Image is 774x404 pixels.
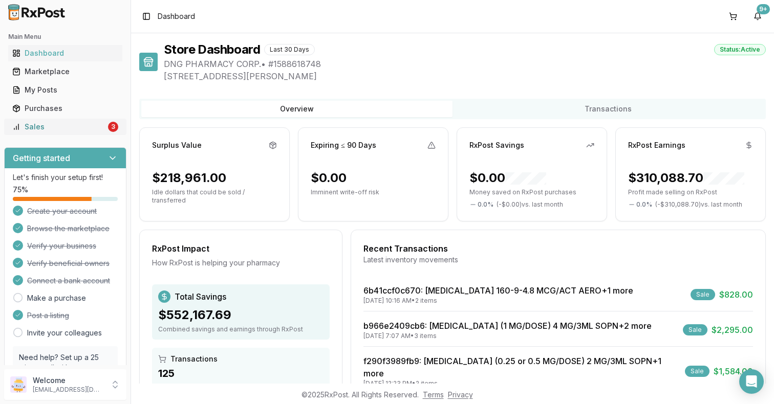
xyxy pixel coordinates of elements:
[158,11,195,21] nav: breadcrumb
[469,140,524,150] div: RxPost Savings
[655,200,742,209] span: ( - $310,088.70 ) vs. last month
[363,242,753,255] div: Recent Transactions
[757,4,770,14] div: 9+
[469,188,594,196] p: Money saved on RxPost purchases
[152,258,330,268] div: How RxPost is helping your pharmacy
[12,122,106,132] div: Sales
[636,200,652,209] span: 0.0 %
[27,258,110,268] span: Verify beneficial owners
[164,41,260,58] h1: Store Dashboard
[683,324,707,335] div: Sale
[27,276,110,286] span: Connect a bank account
[749,8,766,25] button: 9+
[685,366,709,377] div: Sale
[712,324,753,336] span: $2,295.00
[158,366,324,380] div: 125
[27,328,102,338] a: Invite your colleagues
[27,293,86,303] a: Make a purchase
[4,100,126,117] button: Purchases
[453,101,764,117] button: Transactions
[363,297,633,305] div: [DATE] 10:16 AM • 2 items
[164,58,766,70] span: DNG PHARMACY CORP. • # 1588618748
[175,290,226,303] span: Total Savings
[628,140,685,150] div: RxPost Earnings
[158,325,324,333] div: Combined savings and earnings through RxPost
[264,44,315,55] div: Last 30 Days
[152,170,226,186] div: $218,961.00
[363,379,681,388] div: [DATE] 12:23 PM • 2 items
[12,66,118,77] div: Marketplace
[628,188,753,196] p: Profit made selling on RxPost
[311,140,376,150] div: Expiring ≤ 90 Days
[152,242,330,255] div: RxPost Impact
[423,390,444,399] a: Terms
[4,63,126,80] button: Marketplace
[108,122,118,132] div: 3
[33,375,104,386] p: Welcome
[152,188,277,205] p: Idle dollars that could be sold / transferred
[469,170,546,186] div: $0.00
[8,81,122,99] a: My Posts
[739,369,764,394] div: Open Intercom Messenger
[13,152,70,164] h3: Getting started
[12,103,118,114] div: Purchases
[13,185,28,195] span: 75 %
[719,288,753,301] span: $828.00
[10,376,27,393] img: User avatar
[27,241,96,251] span: Verify your business
[8,99,122,118] a: Purchases
[8,62,122,81] a: Marketplace
[12,85,118,95] div: My Posts
[12,48,118,58] div: Dashboard
[363,285,633,296] a: 6b41ccf0c670: [MEDICAL_DATA] 160-9-4.8 MCG/ACT AERO+1 more
[27,310,69,321] span: Post a listing
[628,170,744,186] div: $310,088.70
[158,383,324,391] div: Last 30 Days
[497,200,563,209] span: ( - $0.00 ) vs. last month
[714,365,753,377] span: $1,584.00
[27,206,97,216] span: Create your account
[158,307,324,323] div: $552,167.69
[141,101,453,117] button: Overview
[8,33,122,41] h2: Main Menu
[152,140,202,150] div: Surplus Value
[311,188,436,196] p: Imminent write-off risk
[714,44,766,55] div: Status: Active
[363,356,661,378] a: f290f3989fb9: [MEDICAL_DATA] (0.25 or 0.5 MG/DOSE) 2 MG/3ML SOPN+1 more
[170,354,218,364] span: Transactions
[363,332,652,340] div: [DATE] 7:07 AM • 3 items
[13,172,118,183] p: Let's finish your setup first!
[4,82,126,98] button: My Posts
[8,118,122,136] a: Sales3
[4,119,126,135] button: Sales3
[8,44,122,62] a: Dashboard
[164,70,766,82] span: [STREET_ADDRESS][PERSON_NAME]
[311,170,347,186] div: $0.00
[33,386,104,394] p: [EMAIL_ADDRESS][DOMAIN_NAME]
[691,289,715,300] div: Sale
[363,321,652,331] a: b966e2409cb6: [MEDICAL_DATA] (1 MG/DOSE) 4 MG/3ML SOPN+2 more
[158,11,195,21] span: Dashboard
[478,200,493,209] span: 0.0 %
[27,223,110,234] span: Browse the marketplace
[4,45,126,61] button: Dashboard
[4,4,70,20] img: RxPost Logo
[448,390,473,399] a: Privacy
[19,352,112,383] p: Need help? Set up a 25 minute call with our team to set up.
[363,255,753,265] div: Latest inventory movements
